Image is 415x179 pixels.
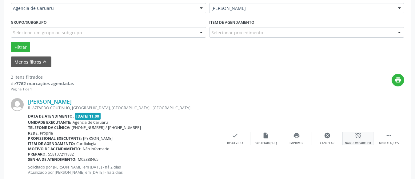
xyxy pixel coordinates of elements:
[11,18,47,27] label: Grupo/Subgrupo
[13,5,194,11] span: Agencia de Caruaru
[262,132,269,139] i: insert_drive_file
[255,141,277,145] div: Exportar (PDF)
[13,29,82,36] span: Selecione um grupo ou subgrupo
[83,136,113,141] span: [PERSON_NAME]
[11,56,51,67] button: Menos filtroskeyboard_arrow_up
[28,98,72,105] a: [PERSON_NAME]
[227,141,243,145] div: Resolvido
[83,146,109,152] span: Não informado
[211,29,263,36] span: Selecionar procedimento
[40,131,53,136] span: Própria
[345,141,371,145] div: Não compareceu
[355,132,361,139] i: alarm_off
[11,74,74,80] div: 2 itens filtrados
[385,132,392,139] i: 
[41,58,48,65] i: keyboard_arrow_up
[28,114,74,119] b: Data de atendimento:
[28,152,47,157] b: Preparo:
[28,141,75,146] b: Item de agendamento:
[209,18,254,27] label: Item de agendamento
[28,120,71,125] b: Unidade executante:
[16,81,74,86] strong: 7762 marcações agendadas
[395,77,401,83] i: print
[78,157,98,162] span: M02888465
[48,152,74,157] span: 558137211882
[289,141,303,145] div: Imprimir
[28,105,220,110] div: R. AZEVEDO COUTINHO, [GEOGRAPHIC_DATA], [GEOGRAPHIC_DATA] - [GEOGRAPHIC_DATA]
[11,80,74,87] div: de
[73,120,108,125] span: Agencia de Caruaru
[28,157,77,162] b: Senha de atendimento:
[232,132,238,139] i: check
[211,5,392,11] span: [PERSON_NAME]
[76,141,96,146] span: Cardiologia
[11,42,30,52] button: Filtrar
[379,141,399,145] div: Menos ações
[72,125,141,130] span: [PHONE_NUMBER] / [PHONE_NUMBER]
[11,98,24,111] img: img
[28,131,39,136] b: Rede:
[293,132,300,139] i: print
[392,74,404,86] button: print
[11,87,74,92] div: Página 1 de 1
[28,125,70,130] b: Telefone da clínica:
[75,113,101,120] span: [DATE] 11:00
[320,141,334,145] div: Cancelar
[28,136,82,141] b: Profissional executante:
[28,146,82,152] b: Motivo de agendamento:
[324,132,331,139] i: cancel
[28,164,220,175] p: Solicitado por [PERSON_NAME] em [DATE] - há 2 dias Atualizado por [PERSON_NAME] em [DATE] - há 2 ...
